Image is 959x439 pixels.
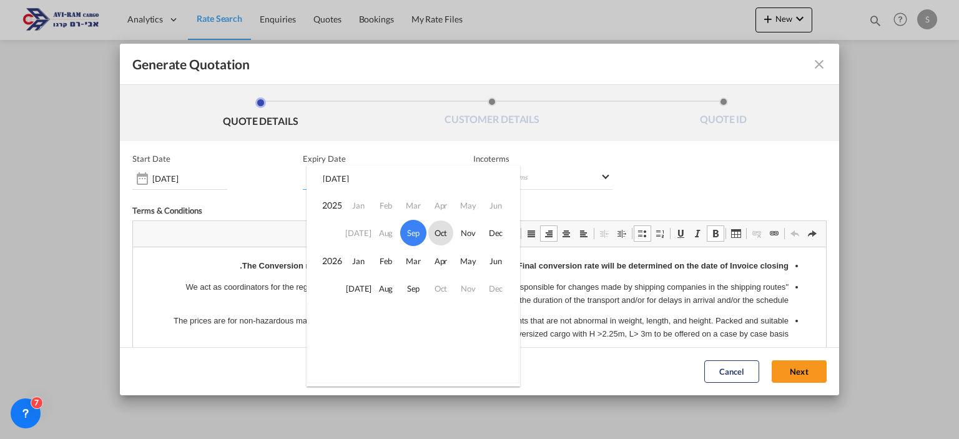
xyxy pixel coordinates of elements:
[372,192,400,220] td: February 2025
[428,249,453,274] span: Apr
[345,247,372,275] td: January 2026
[37,102,656,128] p: The sea freight price does not include land freight expenses abroad and/or other expenses abroad,...
[345,275,372,303] td: July 2026
[482,219,519,247] td: December 2025
[400,275,427,303] td: September 2026
[400,192,427,220] td: March 2025
[455,247,482,275] td: May 2026
[372,219,400,247] td: August 2025
[455,192,482,220] td: May 2025
[427,219,455,247] td: October 2025
[482,247,519,275] td: June 2026
[400,247,427,275] td: March 2026
[107,14,656,23] strong: The Conversion rate in the price quote is for the date of the quote only. Final conversion rate w...
[346,249,371,274] span: Jan
[455,275,482,303] td: November 2026
[346,276,371,301] span: [DATE]
[428,220,453,245] span: Oct
[401,249,426,274] span: Mar
[427,275,455,303] td: October 2026
[482,275,519,303] td: December 2026
[427,247,455,275] td: April 2026
[373,276,398,301] span: Aug
[483,220,508,245] span: Dec
[307,247,345,275] td: 2026
[456,220,481,245] span: Nov
[37,34,656,60] p: "We act as coordinators for the regulation of international shipping and therefore we are not res...
[400,219,427,247] td: September 2025
[345,219,372,247] td: July 2025
[483,249,508,274] span: Jun
[427,192,455,220] td: April 2025
[345,192,372,220] td: January 2025
[37,67,656,94] p: The prices are for non-hazardous materials (unless otherwise stated), the prices refer to shipmen...
[456,249,481,274] span: May
[455,219,482,247] td: November 2025
[307,191,519,386] md-calendar: Calendar
[372,275,400,303] td: August 2026
[373,249,398,274] span: Feb
[401,276,426,301] span: Sep
[482,192,519,220] td: June 2025
[372,247,400,275] td: February 2026
[307,192,345,220] td: 2025
[400,220,426,246] span: Sep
